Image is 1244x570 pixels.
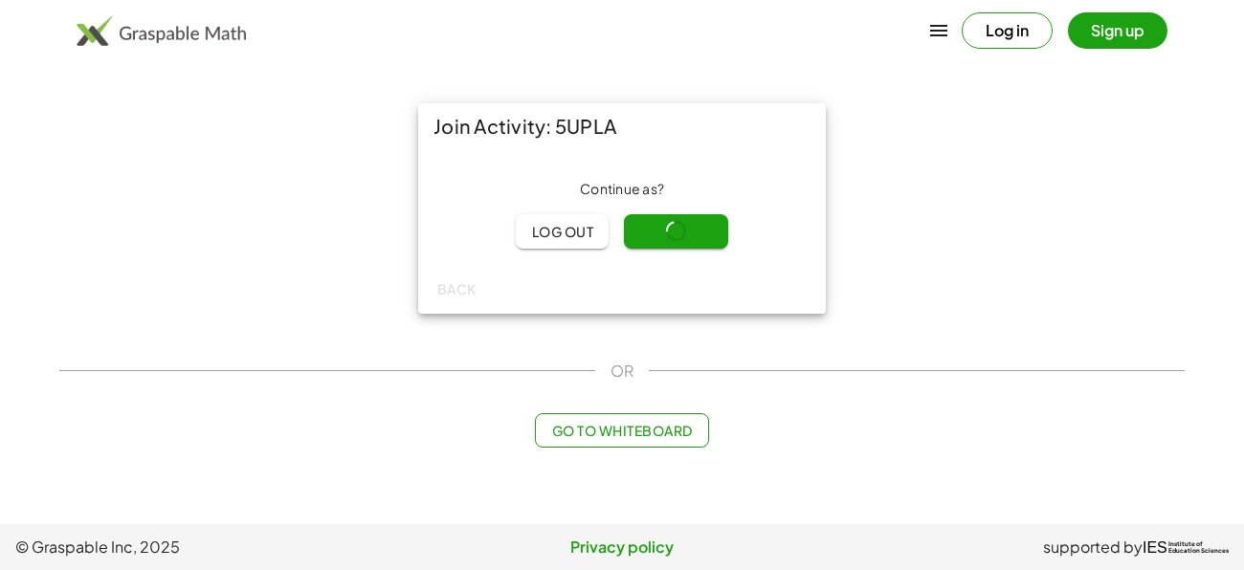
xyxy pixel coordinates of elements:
span: OR [611,360,633,383]
span: © Graspable Inc, 2025 [15,536,420,559]
span: Log out [531,223,593,240]
button: Log out [516,214,609,249]
span: Go to Whiteboard [551,422,692,439]
span: IES [1143,538,1167,557]
button: Go to Whiteboard [535,413,708,448]
a: Privacy policy [420,536,825,559]
a: IESInstitute ofEducation Sciences [1143,536,1229,559]
button: Sign up [1068,12,1167,49]
div: Join Activity: 5UPLA [418,103,826,149]
span: supported by [1043,536,1143,559]
span: Institute of Education Sciences [1168,541,1229,555]
button: Log in [962,12,1053,49]
div: Continue as ? [433,180,811,199]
